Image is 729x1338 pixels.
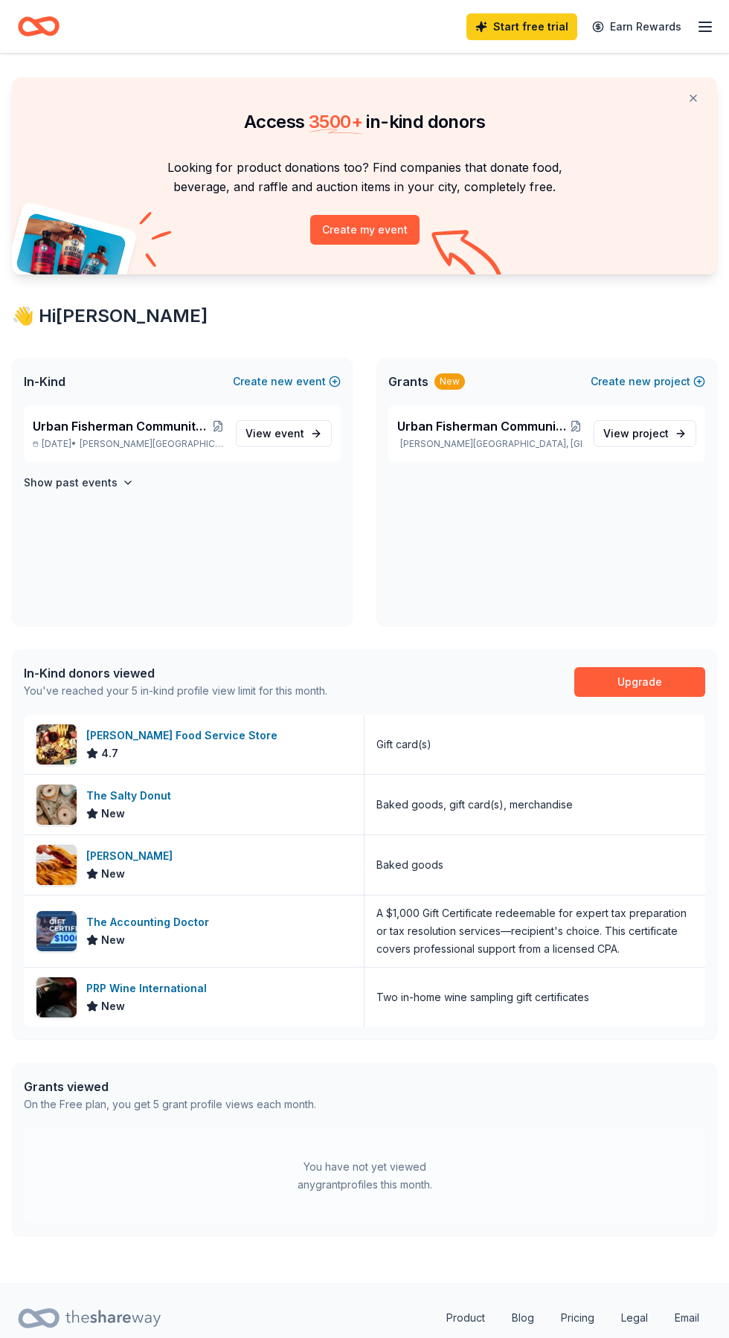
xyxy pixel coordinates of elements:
span: View [245,425,304,443]
button: Show past events [24,474,134,492]
span: Grants [388,373,428,390]
p: Looking for product donations too? Find companies that donate food, beverage, and raffle and auct... [30,158,699,197]
a: View project [594,420,696,447]
span: Urban Fisherman Community Outreach Inc. Key West Bus Day Trip Fundraiser [397,417,570,435]
span: New [101,931,125,949]
span: [PERSON_NAME][GEOGRAPHIC_DATA], [GEOGRAPHIC_DATA] [80,438,224,450]
p: [PERSON_NAME][GEOGRAPHIC_DATA], [GEOGRAPHIC_DATA] [397,438,582,450]
span: Access in-kind donors [244,111,485,132]
div: In-Kind donors viewed [24,664,327,682]
span: new [271,373,293,390]
a: View event [236,420,332,447]
span: 3500 + [309,111,362,132]
img: Image for Vicky Bakery [36,845,77,885]
span: project [632,427,669,440]
span: New [101,997,125,1015]
div: You have not yet viewed any grant profiles this month. [272,1158,457,1194]
a: Earn Rewards [583,13,690,40]
button: Createnewevent [233,373,341,390]
div: Two in-home wine sampling gift certificates [376,988,589,1006]
img: Curvy arrow [431,230,506,286]
p: [DATE] • [33,438,224,450]
div: The Salty Donut [86,787,177,805]
a: Start free trial [466,13,577,40]
a: Pricing [549,1303,606,1333]
div: Baked goods [376,856,443,874]
span: new [629,373,651,390]
div: [PERSON_NAME] [86,847,179,865]
img: Image for The Salty Donut [36,785,77,825]
div: A $1,000 Gift Certificate redeemable for expert tax preparation or tax resolution services—recipi... [376,904,693,958]
div: Gift card(s) [376,736,431,753]
button: Create my event [310,215,420,245]
div: You've reached your 5 in-kind profile view limit for this month. [24,682,327,700]
span: View [603,425,669,443]
a: Email [663,1303,711,1333]
span: Urban Fisherman Community Outreach Inc. Key West Bus Day Trip Fundraiser [33,417,212,435]
div: Grants viewed [24,1078,316,1096]
a: Upgrade [574,667,705,697]
span: New [101,865,125,883]
img: Image for Gordon Food Service Store [36,724,77,765]
span: 4.7 [101,744,118,762]
h4: Show past events [24,474,118,492]
button: Createnewproject [591,373,705,390]
span: New [101,805,125,823]
nav: quick links [434,1303,711,1333]
img: Image for PRP Wine International [36,977,77,1017]
span: event [274,427,304,440]
img: Image for The Accounting Doctor [36,911,77,951]
a: Home [18,9,60,44]
div: On the Free plan, you get 5 grant profile views each month. [24,1096,316,1113]
div: Baked goods, gift card(s), merchandise [376,796,573,814]
div: PRP Wine International [86,980,213,997]
span: In-Kind [24,373,65,390]
a: Legal [609,1303,660,1333]
div: New [434,373,465,390]
div: 👋 Hi [PERSON_NAME] [12,304,717,328]
a: Product [434,1303,497,1333]
div: The Accounting Doctor [86,913,215,931]
a: Blog [500,1303,546,1333]
div: [PERSON_NAME] Food Service Store [86,727,283,744]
